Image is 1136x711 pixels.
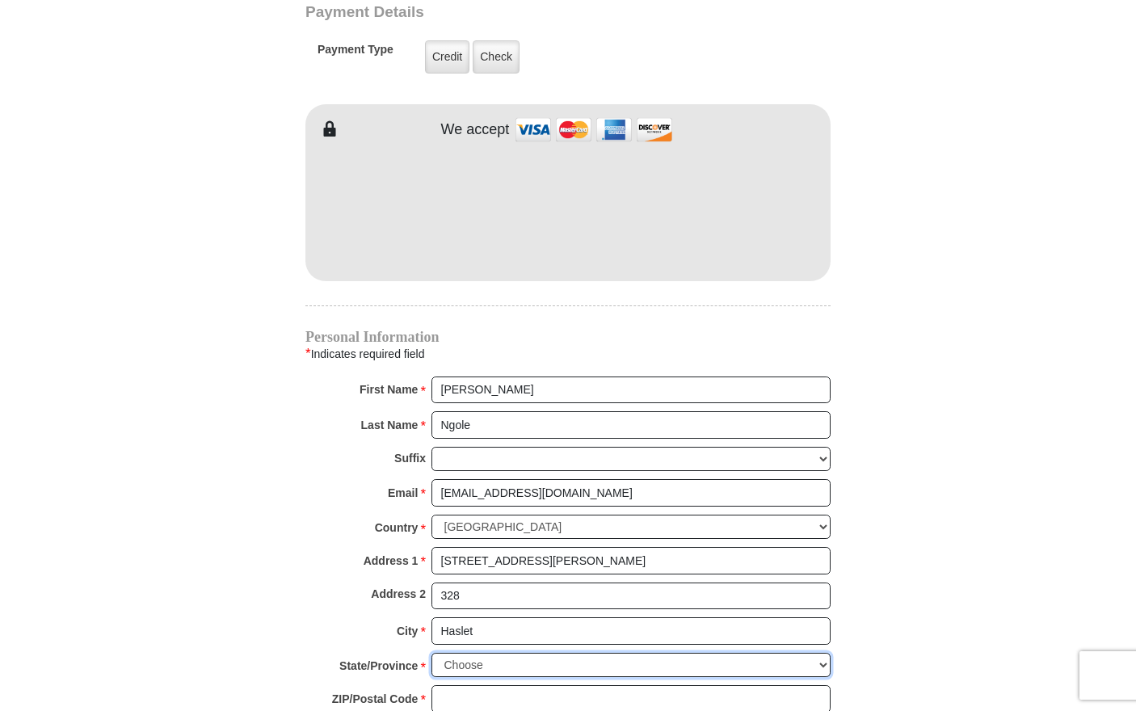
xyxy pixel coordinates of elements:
strong: Suffix [394,447,426,469]
h3: Payment Details [305,3,717,22]
strong: Last Name [361,414,419,436]
h5: Payment Type [318,43,393,65]
img: credit cards accepted [513,112,675,147]
label: Check [473,40,520,74]
strong: First Name [360,378,418,401]
strong: Address 2 [371,583,426,605]
h4: Personal Information [305,330,831,343]
strong: ZIP/Postal Code [332,688,419,710]
label: Credit [425,40,469,74]
strong: City [397,620,418,642]
strong: Country [375,516,419,539]
strong: Address 1 [364,549,419,572]
div: Indicates required field [305,343,831,364]
strong: State/Province [339,654,418,677]
h4: We accept [441,121,510,139]
strong: Email [388,482,418,504]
